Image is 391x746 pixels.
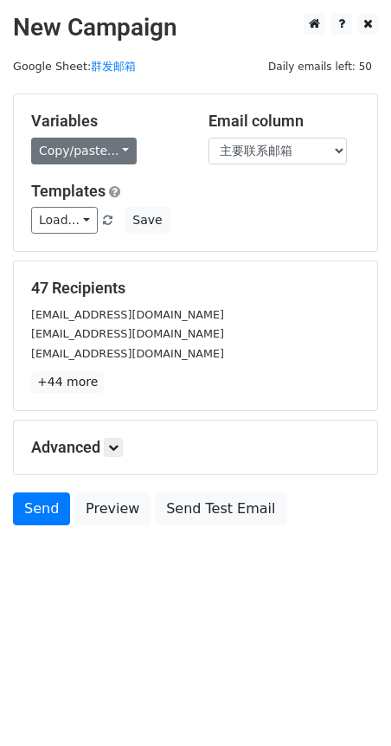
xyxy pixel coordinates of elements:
[304,663,391,746] div: 聊天小组件
[31,279,360,298] h5: 47 Recipients
[13,492,70,525] a: Send
[31,371,104,393] a: +44 more
[13,60,136,73] small: Google Sheet:
[125,207,170,234] button: Save
[304,663,391,746] iframe: Chat Widget
[155,492,286,525] a: Send Test Email
[31,308,224,321] small: [EMAIL_ADDRESS][DOMAIN_NAME]
[262,60,378,73] a: Daily emails left: 50
[262,57,378,76] span: Daily emails left: 50
[91,60,136,73] a: 群发邮箱
[31,112,183,131] h5: Variables
[208,112,360,131] h5: Email column
[13,13,378,42] h2: New Campaign
[31,327,224,340] small: [EMAIL_ADDRESS][DOMAIN_NAME]
[31,182,106,200] a: Templates
[31,207,98,234] a: Load...
[31,347,224,360] small: [EMAIL_ADDRESS][DOMAIN_NAME]
[74,492,151,525] a: Preview
[31,438,360,457] h5: Advanced
[31,138,137,164] a: Copy/paste...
